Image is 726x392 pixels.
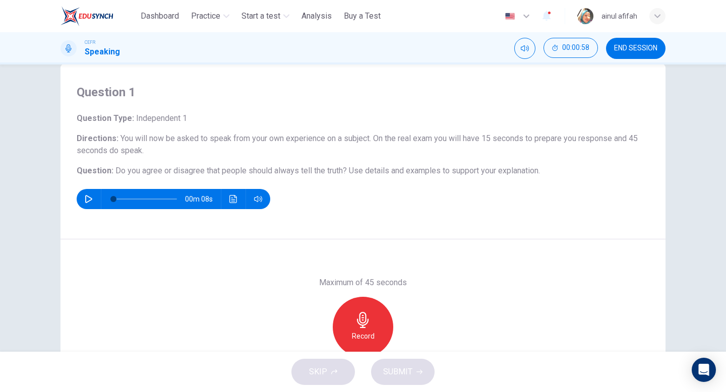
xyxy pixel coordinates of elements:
[225,189,241,209] button: Click to see the audio transcription
[115,166,347,175] span: Do you agree or disagree that people should always tell the truth?
[344,10,381,22] span: Buy a Test
[606,38,665,59] button: END SESSION
[134,113,187,123] span: Independent 1
[601,10,637,22] div: ainul afifah
[85,39,95,46] span: CEFR
[77,133,649,157] h6: Directions :
[77,112,649,124] h6: Question Type :
[137,7,183,25] button: Dashboard
[60,6,113,26] img: ELTC logo
[340,7,385,25] button: Buy a Test
[191,10,220,22] span: Practice
[352,330,375,342] h6: Record
[543,38,598,58] button: 00:00:58
[77,165,649,177] h6: Question :
[692,358,716,382] div: Open Intercom Messenger
[241,10,280,22] span: Start a test
[60,6,137,26] a: ELTC logo
[504,13,516,20] img: en
[77,84,649,100] h4: Question 1
[514,38,535,59] div: Mute
[333,297,393,357] button: Record
[141,10,179,22] span: Dashboard
[577,8,593,24] img: Profile picture
[319,277,407,289] h6: Maximum of 45 seconds
[187,7,233,25] button: Practice
[301,10,332,22] span: Analysis
[543,38,598,59] div: Hide
[85,46,120,58] h1: Speaking
[614,44,657,52] span: END SESSION
[77,134,638,155] span: You will now be asked to speak from your own experience on a subject. On the real exam you will h...
[349,166,540,175] span: Use details and examples to support your explanation.
[562,44,589,52] span: 00:00:58
[185,189,221,209] span: 00m 08s
[297,7,336,25] button: Analysis
[237,7,293,25] button: Start a test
